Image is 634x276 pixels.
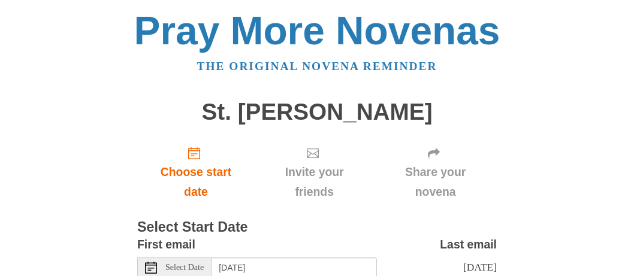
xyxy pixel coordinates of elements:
[463,261,497,273] span: [DATE]
[137,235,195,254] label: First email
[386,162,485,202] span: Share your novena
[149,162,243,202] span: Choose start date
[267,162,362,202] span: Invite your friends
[137,99,497,125] h1: St. [PERSON_NAME]
[134,8,500,53] a: Pray More Novenas
[165,263,204,272] span: Select Date
[374,137,497,208] div: Click "Next" to confirm your start date first.
[137,137,255,208] a: Choose start date
[440,235,497,254] label: Last email
[255,137,374,208] div: Click "Next" to confirm your start date first.
[137,220,497,235] h3: Select Start Date
[197,60,437,72] a: The original novena reminder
